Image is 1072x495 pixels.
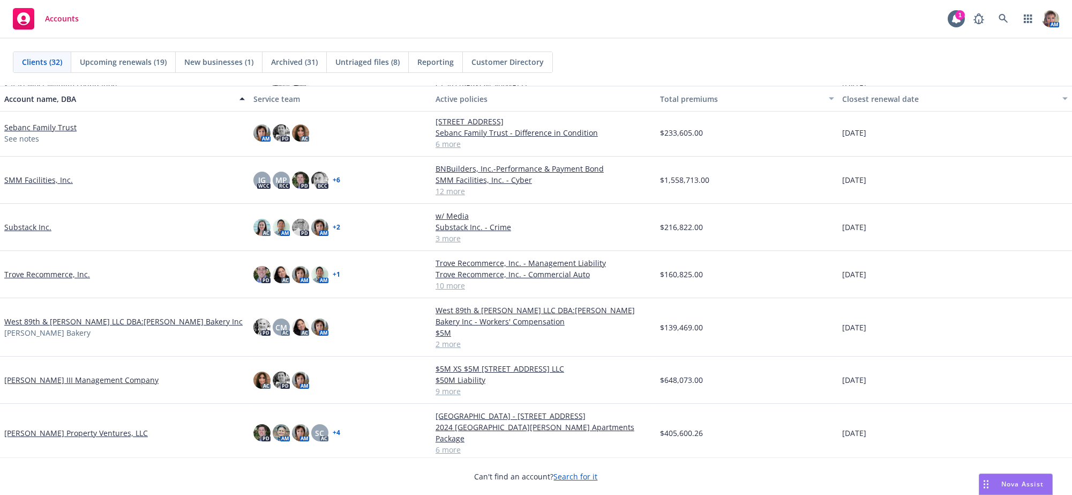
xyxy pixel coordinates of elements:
span: [DATE] [843,374,867,386]
div: 1 [955,10,965,20]
img: photo [253,124,271,142]
a: Substack Inc. - Crime [436,221,651,233]
img: photo [273,424,290,441]
span: Upcoming renewals (19) [80,56,167,68]
img: photo [311,219,328,236]
a: + 1 [333,271,340,278]
span: $216,822.00 [660,221,703,233]
a: West 89th & [PERSON_NAME] LLC DBA:[PERSON_NAME] Bakery Inc - Workers' Compensation [436,305,651,327]
a: w/ Media [436,210,651,221]
img: photo [292,172,309,189]
img: photo [311,319,328,336]
a: Accounts [9,4,83,34]
a: 10 more [436,280,651,291]
a: [PERSON_NAME] Property Ventures, LLC [4,427,148,439]
span: $139,469.00 [660,322,703,333]
img: photo [292,424,309,441]
button: Active policies [431,86,656,112]
a: 2 more [436,338,651,350]
img: photo [292,319,309,336]
button: Total premiums [656,86,838,112]
img: photo [273,266,290,283]
span: Untriaged files (8) [335,56,400,68]
span: [DATE] [843,322,867,333]
span: See notes [4,133,39,144]
span: Reporting [417,56,454,68]
a: 9 more [436,386,651,397]
a: [PERSON_NAME] III Management Company [4,374,159,386]
div: Active policies [436,93,651,105]
a: Sebanc Family Trust [4,122,77,133]
img: photo [273,124,290,142]
img: photo [273,372,290,389]
button: Closest renewal date [838,86,1072,112]
span: [DATE] [843,269,867,280]
div: Total premiums [660,93,822,105]
a: West 89th & [PERSON_NAME] LLC DBA:[PERSON_NAME] Bakery Inc [4,316,243,327]
a: 6 more [436,444,651,455]
img: photo [253,319,271,336]
button: Nova Assist [979,474,1053,495]
span: Can't find an account? [475,471,598,482]
span: [DATE] [843,127,867,138]
a: Substack Inc. [4,221,51,233]
span: $233,605.00 [660,127,703,138]
img: photo [273,219,290,236]
img: photo [292,372,309,389]
div: Closest renewal date [843,93,1056,105]
a: + 2 [333,224,340,231]
a: 12 more [436,186,651,197]
span: [DATE] [843,427,867,439]
img: photo [1042,10,1059,27]
span: $160,825.00 [660,269,703,280]
img: photo [292,266,309,283]
a: Trove Recommerce, Inc. [4,269,90,280]
img: photo [292,124,309,142]
a: Report a Bug [968,8,989,29]
span: SC [315,427,324,439]
span: [DATE] [843,174,867,186]
img: photo [292,219,309,236]
a: Search [993,8,1014,29]
div: Service team [253,93,427,105]
span: $405,600.26 [660,427,703,439]
button: Service team [249,86,431,112]
a: Switch app [1017,8,1039,29]
div: Drag to move [979,474,993,494]
a: $50M Liability [436,374,651,386]
span: [PERSON_NAME] Bakery [4,327,91,338]
a: Sebanc Family Trust - Difference in Condition [436,127,651,138]
a: $5M [436,327,651,338]
a: Trove Recommerce, Inc. - Commercial Auto [436,269,651,280]
a: BNBuilders, Inc.-Performance & Payment Bond [436,163,651,174]
span: MP [275,174,287,186]
span: JG [258,174,266,186]
a: [STREET_ADDRESS] [436,116,651,127]
a: 6 more [436,138,651,150]
span: Clients (32) [22,56,62,68]
a: $5M XS $5M [STREET_ADDRESS] LLC [436,363,651,374]
a: [GEOGRAPHIC_DATA] - [STREET_ADDRESS] [436,410,651,422]
span: New businesses (1) [184,56,253,68]
a: Search for it [554,471,598,482]
span: Accounts [45,14,79,23]
div: Account name, DBA [4,93,233,105]
span: [DATE] [843,221,867,233]
img: photo [253,266,271,283]
a: Trove Recommerce, Inc. - Management Liability [436,257,651,269]
a: 2024 [GEOGRAPHIC_DATA][PERSON_NAME] Apartments Package [436,422,651,444]
a: SMM Facilities, Inc. - Cyber [436,174,651,186]
img: photo [311,266,328,283]
span: $1,558,713.00 [660,174,709,186]
a: SMM Facilities, Inc. [4,174,73,186]
a: + 6 [333,177,340,183]
img: photo [311,172,328,189]
img: photo [253,424,271,441]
